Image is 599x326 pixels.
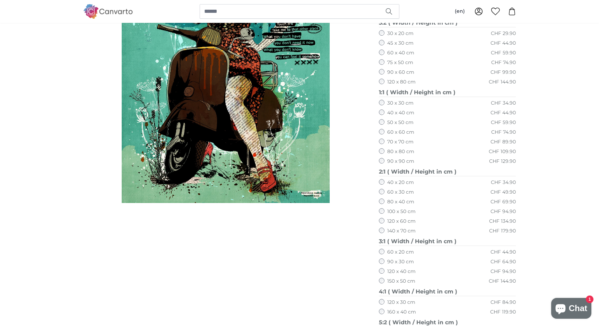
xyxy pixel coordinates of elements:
[387,59,413,66] label: 75 x 50 cm
[491,30,516,37] div: CHF 29.90
[490,309,516,316] div: CHF 119.90
[387,278,415,285] label: 150 x 50 cm
[549,298,593,320] inbox-online-store-chat: Shopify online store chat
[387,228,416,235] label: 140 x 70 cm
[379,168,516,176] legend: 2:1 ( Width / Height in cm )
[387,109,414,116] label: 40 x 40 cm
[491,59,516,66] div: CHF 74.90
[491,299,516,306] div: CHF 84.90
[491,119,516,126] div: CHF 59.90
[489,79,516,86] div: CHF 144.90
[379,19,516,27] legend: 3:2 ( Width / Height in cm )
[489,228,516,235] div: CHF 179.90
[491,268,516,275] div: CHF 94.90
[387,218,416,225] label: 120 x 60 cm
[491,139,516,146] div: CHF 89.90
[387,139,414,146] label: 70 x 70 cm
[491,199,516,205] div: CHF 69.90
[379,88,516,97] legend: 1:1 ( Width / Height in cm )
[387,268,416,275] label: 120 x 40 cm
[491,100,516,107] div: CHF 34.90
[379,288,516,296] legend: 4:1 ( Width / Height in cm )
[491,258,516,265] div: CHF 64.90
[387,189,414,196] label: 60 x 30 cm
[387,50,414,56] label: 60 x 40 cm
[449,5,470,18] button: (en)
[387,30,414,37] label: 30 x 20 cm
[489,278,516,285] div: CHF 144.90
[387,119,414,126] label: 50 x 50 cm
[387,40,414,47] label: 45 x 30 cm
[387,249,414,256] label: 60 x 20 cm
[491,109,516,116] div: CHF 44.90
[387,258,414,265] label: 90 x 30 cm
[387,299,415,306] label: 120 x 30 cm
[387,199,414,205] label: 80 x 40 cm
[491,129,516,136] div: CHF 74.90
[489,148,516,155] div: CHF 109.90
[387,79,416,86] label: 120 x 80 cm
[387,309,416,316] label: 160 x 40 cm
[491,179,516,186] div: CHF 34.90
[491,69,516,76] div: CHF 99.90
[491,249,516,256] div: CHF 44.90
[387,158,414,165] label: 90 x 90 cm
[491,189,516,196] div: CHF 49.90
[491,40,516,47] div: CHF 44.90
[491,50,516,56] div: CHF 59.90
[83,4,133,18] img: Canvarto
[387,129,414,136] label: 60 x 60 cm
[387,69,414,76] label: 90 x 60 cm
[387,208,416,215] label: 100 x 50 cm
[387,100,414,107] label: 30 x 30 cm
[379,237,516,246] legend: 3:1 ( Width / Height in cm )
[387,148,414,155] label: 80 x 80 cm
[489,158,516,165] div: CHF 129.90
[491,208,516,215] div: CHF 94.90
[387,179,414,186] label: 40 x 20 cm
[489,218,516,225] div: CHF 134.90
